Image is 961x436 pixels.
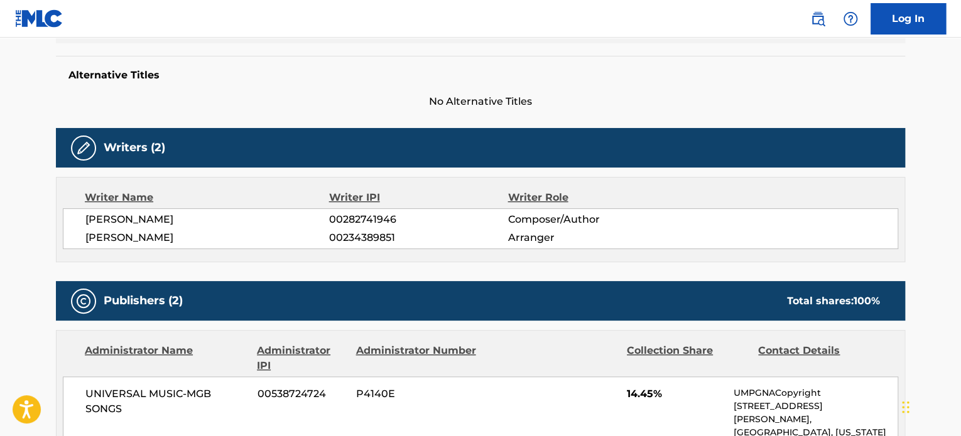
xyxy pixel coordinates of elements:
img: MLC Logo [15,9,63,28]
img: Publishers [76,294,91,309]
div: Administrator Number [356,343,477,373]
p: UMPGNACopyright [734,386,898,400]
a: Log In [871,3,946,35]
span: 00282741946 [329,212,508,227]
span: [PERSON_NAME] [85,230,329,245]
span: 14.45% [627,386,724,401]
h5: Publishers (2) [104,294,183,308]
div: Help [838,6,863,31]
div: Writer IPI [329,190,508,205]
div: Administrator Name [85,343,247,373]
span: UNIVERSAL MUSIC-MGB SONGS [85,386,248,417]
img: help [843,11,858,26]
span: 00538724724 [258,386,347,401]
span: Arranger [508,230,670,245]
span: Composer/Author [508,212,670,227]
a: Public Search [805,6,830,31]
div: Writer Role [508,190,670,205]
iframe: Chat Widget [898,376,961,436]
h5: Alternative Titles [68,69,893,82]
span: [PERSON_NAME] [85,212,329,227]
span: P4140E [356,386,478,401]
p: [STREET_ADDRESS][PERSON_NAME], [734,400,898,426]
div: Contact Details [758,343,880,373]
img: search [810,11,825,26]
div: Writer Name [85,190,329,205]
h5: Writers (2) [104,141,165,155]
div: Total shares: [787,294,880,309]
span: 100 % [854,295,880,307]
span: 00234389851 [329,230,508,245]
span: No Alternative Titles [56,94,905,109]
img: Writers [76,141,91,156]
div: Drag [902,388,909,426]
div: Administrator IPI [257,343,346,373]
div: Collection Share [627,343,749,373]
